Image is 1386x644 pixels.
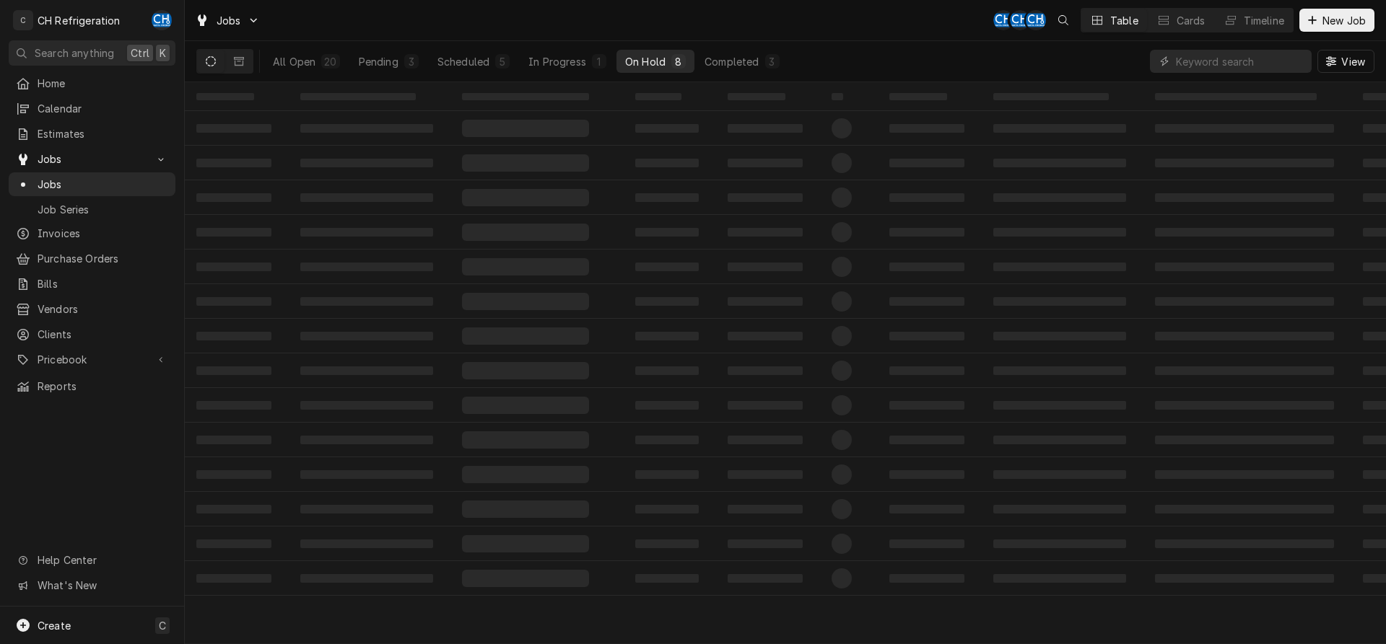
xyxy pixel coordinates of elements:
[9,272,175,296] a: Bills
[462,466,589,483] span: ‌
[1299,9,1374,32] button: New Job
[889,470,964,479] span: ‌
[705,54,759,69] div: Completed
[38,327,168,342] span: Clients
[300,401,433,410] span: ‌
[300,366,433,375] span: ‌
[635,539,699,548] span: ‌
[407,54,416,69] div: 3
[728,297,803,306] span: ‌
[728,332,803,340] span: ‌
[635,574,699,583] span: ‌
[9,198,175,221] a: Job Series
[300,505,433,513] span: ‌
[1155,263,1334,271] span: ‌
[635,263,699,271] span: ‌
[9,573,175,597] a: Go to What's New
[993,539,1126,548] span: ‌
[635,436,699,444] span: ‌
[217,13,241,28] span: Jobs
[993,505,1126,513] span: ‌
[498,54,507,69] div: 5
[300,159,433,167] span: ‌
[1155,574,1334,583] span: ‌
[635,401,699,410] span: ‌
[993,93,1109,100] span: ‌
[1176,50,1304,73] input: Keyword search
[832,534,852,554] span: ‌
[38,226,168,241] span: Invoices
[9,172,175,196] a: Jobs
[462,120,589,137] span: ‌
[38,552,167,568] span: Help Center
[1010,10,1030,30] div: Chris Hiraga's Avatar
[131,45,149,61] span: Ctrl
[674,54,683,69] div: 8
[38,379,168,394] span: Reports
[528,54,586,69] div: In Progress
[1155,366,1334,375] span: ‌
[462,362,589,379] span: ‌
[993,574,1126,583] span: ‌
[635,470,699,479] span: ‌
[889,93,947,100] span: ‌
[728,505,803,513] span: ‌
[728,366,803,375] span: ‌
[635,297,699,306] span: ‌
[9,374,175,398] a: Reports
[1155,228,1334,237] span: ‌
[462,327,589,345] span: ‌
[35,45,114,61] span: Search anything
[832,395,852,415] span: ‌
[889,401,964,410] span: ‌
[185,82,1386,644] table: On Hold Jobs List Loading
[38,101,168,116] span: Calendar
[196,401,271,410] span: ‌
[832,326,852,346] span: ‌
[1338,54,1368,69] span: View
[635,124,699,133] span: ‌
[993,193,1126,202] span: ‌
[196,93,254,100] span: ‌
[728,574,803,583] span: ‌
[462,258,589,275] span: ‌
[38,352,147,367] span: Pricebook
[1026,10,1046,30] div: CH
[1320,13,1369,28] span: New Job
[273,54,315,69] div: All Open
[728,401,803,410] span: ‌
[1155,401,1334,410] span: ‌
[196,574,271,583] span: ‌
[38,151,147,167] span: Jobs
[160,45,166,61] span: K
[196,332,271,340] span: ‌
[1244,13,1284,28] div: Timeline
[196,228,271,237] span: ‌
[462,93,589,100] span: ‌
[300,470,433,479] span: ‌
[462,397,589,414] span: ‌
[993,10,1014,30] div: CH
[462,535,589,552] span: ‌
[625,54,666,69] div: On Hold
[196,193,271,202] span: ‌
[832,188,852,208] span: ‌
[728,470,803,479] span: ‌
[993,297,1126,306] span: ‌
[196,436,271,444] span: ‌
[300,263,433,271] span: ‌
[462,293,589,310] span: ‌
[159,618,166,633] span: C
[728,93,785,100] span: ‌
[196,539,271,548] span: ‌
[1010,10,1030,30] div: CH
[728,539,803,548] span: ‌
[993,10,1014,30] div: Chris Hiraga's Avatar
[889,436,964,444] span: ‌
[889,124,964,133] span: ‌
[462,189,589,206] span: ‌
[832,430,852,450] span: ‌
[38,578,167,593] span: What's New
[1177,13,1206,28] div: Cards
[889,539,964,548] span: ‌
